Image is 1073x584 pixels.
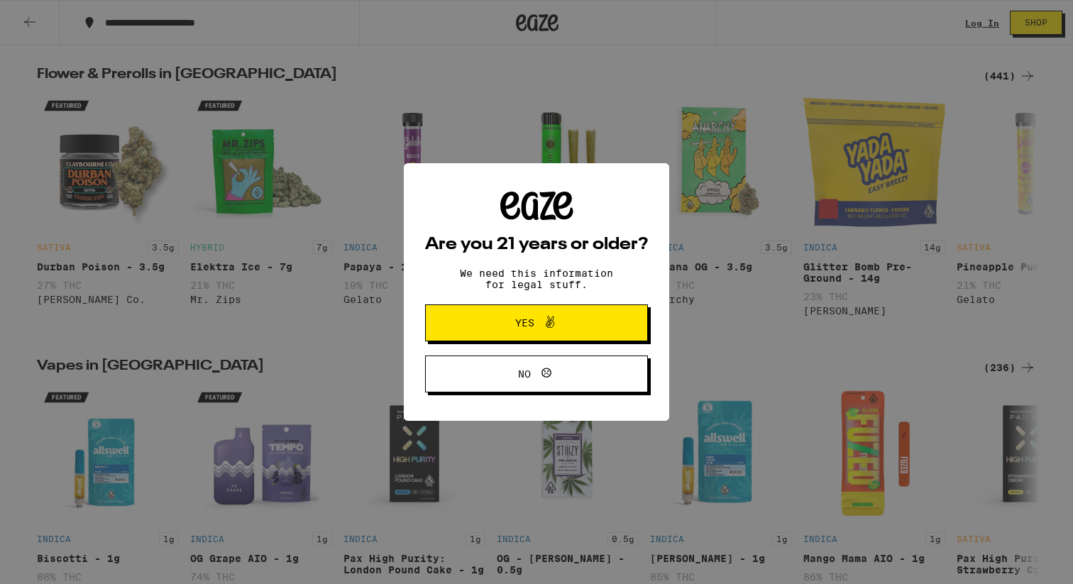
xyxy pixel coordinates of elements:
span: No [518,369,531,379]
button: No [425,356,648,392]
span: Yes [515,318,534,328]
button: Yes [425,304,648,341]
h2: Are you 21 years or older? [425,236,648,253]
p: We need this information for legal stuff. [448,268,625,290]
